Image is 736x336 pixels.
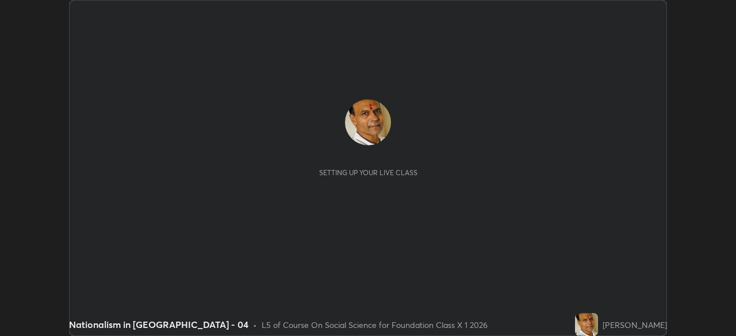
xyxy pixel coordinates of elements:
[575,313,598,336] img: 7170774474b940bbbc15726289db5a1f.jpg
[603,319,667,331] div: [PERSON_NAME]
[69,318,248,331] div: Nationalism in [GEOGRAPHIC_DATA] - 04
[253,319,257,331] div: •
[262,319,488,331] div: L5 of Course On Social Science for Foundation Class X 1 2026
[319,168,417,177] div: Setting up your live class
[345,99,391,145] img: 7170774474b940bbbc15726289db5a1f.jpg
